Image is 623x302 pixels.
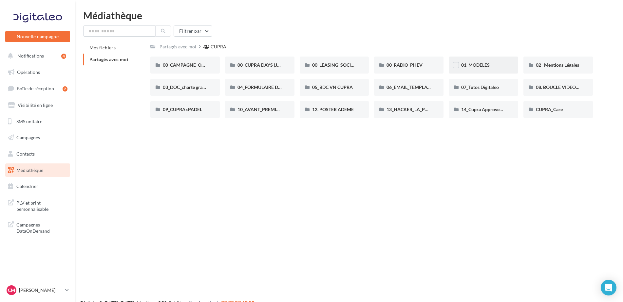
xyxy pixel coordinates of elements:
[4,131,71,144] a: Campagnes
[163,62,219,68] span: 00_CAMPAGNE_OCTOBRE
[16,135,40,140] span: Campagnes
[4,179,71,193] a: Calendrier
[461,84,499,90] span: 07_Tutos Digitaleo
[17,86,54,91] span: Boîte de réception
[5,284,70,296] a: CM [PERSON_NAME]
[160,43,196,50] div: Partagés avec moi
[312,62,385,68] span: 00_LEASING_SOCIAL_ÉLECTRIQUE
[312,107,354,112] span: 12. POSTER ADEME
[387,62,423,68] span: 00_RADIO_PHEV
[163,107,202,112] span: 09_CUPRAxPADEL
[4,81,71,95] a: Boîte de réception2
[536,84,622,90] span: 08. BOUCLE VIDEO ECRAN SHOWROOM
[4,98,71,112] a: Visibilité en ligne
[16,183,38,189] span: Calendrier
[237,84,335,90] span: 04_FORMULAIRE DES DEMANDES CRÉATIVES
[4,218,71,237] a: Campagnes DataOnDemand
[17,69,40,75] span: Opérations
[61,54,66,59] div: 4
[536,107,563,112] span: CUPRA_Care
[8,287,15,294] span: CM
[4,115,71,128] a: SMS unitaire
[387,107,431,112] span: 13_HACKER_LA_PQR
[211,43,226,50] div: CUPRA
[387,84,463,90] span: 06_EMAIL_TEMPLATE HTML CUPRA
[163,84,249,90] span: 03_DOC_charte graphique et GUIDELINES
[4,65,71,79] a: Opérations
[237,107,345,112] span: 10_AVANT_PREMIÈRES_CUPRA (VENTES PRIVEES)
[16,198,67,212] span: PLV et print personnalisable
[16,167,43,173] span: Médiathèque
[89,57,128,62] span: Partagés avec moi
[5,31,70,42] button: Nouvelle campagne
[4,147,71,161] a: Contacts
[63,86,67,92] div: 2
[89,45,116,50] span: Mes fichiers
[461,107,558,112] span: 14_Cupra Approved_OCCASIONS_GARANTIES
[83,10,615,20] div: Médiathèque
[237,62,285,68] span: 00_CUPRA DAYS (JPO)
[18,102,53,108] span: Visibilité en ligne
[4,49,69,63] button: Notifications 4
[312,84,353,90] span: 05_BDC VN CUPRA
[16,151,35,157] span: Contacts
[174,25,212,37] button: Filtrer par
[16,118,42,124] span: SMS unitaire
[461,62,490,68] span: 01_MODELES
[4,163,71,177] a: Médiathèque
[17,53,44,59] span: Notifications
[536,62,579,68] span: 02_ Mentions Légales
[4,196,71,215] a: PLV et print personnalisable
[601,280,616,295] div: Open Intercom Messenger
[19,287,63,294] p: [PERSON_NAME]
[16,220,67,234] span: Campagnes DataOnDemand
